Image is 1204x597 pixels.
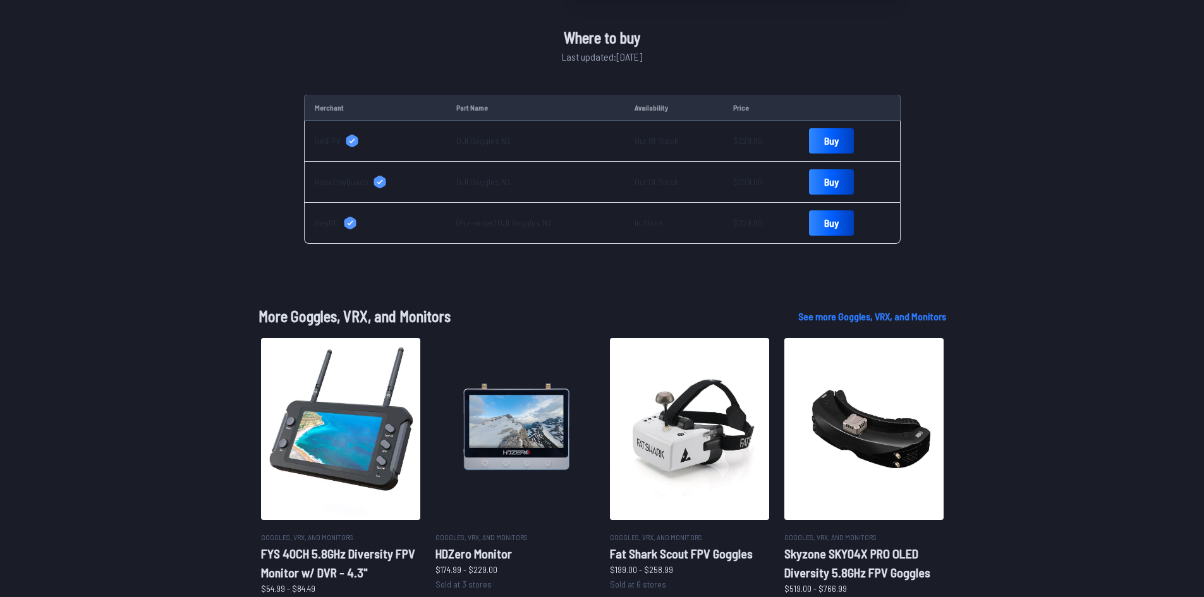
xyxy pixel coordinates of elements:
td: Part Name [446,94,624,121]
span: RaceDayQuads [315,176,368,188]
a: RaceDayQuads [315,176,436,188]
a: imageGoggles, VRX, and MonitorsFat Shark Scout FPV Goggles$199.00 - $258.99Sold at 6 stores [610,338,769,591]
a: DJI Goggles N3 [456,135,511,146]
img: image [610,338,769,520]
td: Out Of Stock [624,121,723,162]
h2: HDZero Monitor [435,544,595,563]
span: GetFPV [315,135,341,147]
a: (Pre-order) DJI Goggles N3 [456,217,552,228]
a: Buy [809,128,854,154]
span: Last updated: [DATE] [562,49,642,64]
td: Out Of Stock [624,162,723,203]
p: $174.99 - $229.00 [435,563,595,576]
td: $229.00 [723,162,799,203]
span: Goggles, VRX, and Monitors [610,533,702,541]
img: image [784,338,944,520]
td: Merchant [304,94,446,121]
a: GetFPV [315,135,436,147]
a: Buy [809,210,854,236]
a: DJI Goggles N3 [456,176,511,187]
span: Goggles, VRX, and Monitors [784,533,877,541]
td: Price [723,94,799,121]
a: imageGoggles, VRX, and MonitorsHDZero Monitor$174.99 - $229.00Sold at 3 stores [435,338,595,591]
p: $199.00 - $258.99 [610,563,769,576]
span: Sold at 6 stores [610,579,666,589]
td: Availability [624,94,723,121]
td: In Stock [624,203,723,244]
td: $229.00 [723,121,799,162]
span: GepRC [315,217,339,229]
h1: More Goggles, VRX, and Monitors [258,305,778,328]
a: See more Goggles, VRX, and Monitors [798,309,946,324]
a: GepRC [315,217,436,229]
span: Where to buy [564,27,640,49]
td: $229.00 [723,203,799,244]
span: Goggles, VRX, and Monitors [261,533,353,541]
img: image [435,338,595,520]
a: Buy [809,169,854,195]
p: $519.00 - $766.99 [784,582,944,595]
h2: FYS 40CH 5.8GHz Diversity FPV Monitor w/ DVR - 4.3" [261,544,420,582]
p: $54.99 - $84.49 [261,582,420,595]
span: Sold at 3 stores [435,579,492,589]
h2: Skyzone SKY04X PRO OLED Diversity 5.8GHz FPV Goggles [784,544,944,582]
span: Goggles, VRX, and Monitors [435,533,528,541]
h2: Fat Shark Scout FPV Goggles [610,544,769,563]
img: image [261,338,420,520]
